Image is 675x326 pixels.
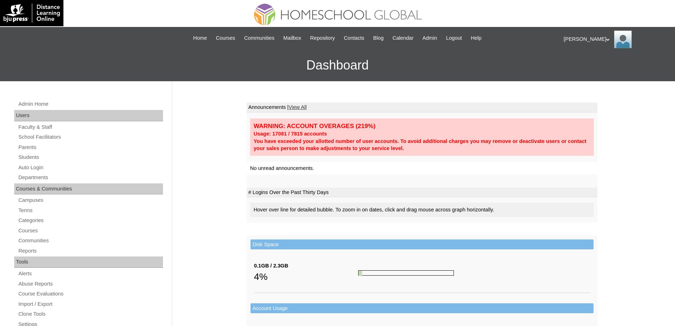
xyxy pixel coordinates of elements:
[471,34,482,42] span: Help
[18,216,163,225] a: Categories
[422,34,437,42] span: Admin
[254,122,590,130] div: WARNING: ACCOUNT OVERAGES (219%)
[247,188,597,198] td: # Logins Over the Past Thirty Days
[18,196,163,205] a: Campuses
[18,100,163,109] a: Admin Home
[18,269,163,278] a: Alerts
[288,104,306,110] a: View All
[18,143,163,152] a: Parents
[251,239,594,250] td: Disk Space
[18,247,163,255] a: Reports
[393,34,414,42] span: Calendar
[306,34,338,42] a: Repository
[389,34,417,42] a: Calendar
[4,49,671,81] h3: Dashboard
[254,262,358,270] div: 0.1GB / 2.3GB
[18,153,163,162] a: Students
[614,31,632,48] img: Ariane Ebuen
[340,34,368,42] a: Contacts
[14,183,163,195] div: Courses & Communities
[4,4,60,23] img: logo-white.png
[370,34,387,42] a: Blog
[254,138,590,152] div: You have exceeded your allotted number of user accounts. To avoid additional charges you may remo...
[280,34,305,42] a: Mailbox
[446,34,462,42] span: Logout
[283,34,302,42] span: Mailbox
[18,280,163,288] a: Abuse Reports
[18,133,163,142] a: School Facilitators
[18,300,163,309] a: Import / Export
[14,110,163,121] div: Users
[241,34,278,42] a: Communities
[310,34,335,42] span: Repository
[564,31,668,48] div: [PERSON_NAME]
[443,34,466,42] a: Logout
[193,34,207,42] span: Home
[467,34,485,42] a: Help
[18,206,163,215] a: Terms
[254,270,358,284] div: 4%
[250,203,594,217] div: Hover over line for detailed bubble. To zoom in on dates, click and drag mouse across graph horiz...
[18,163,163,172] a: Auto Login
[251,303,594,314] td: Account Usage
[18,289,163,298] a: Course Evaluations
[18,173,163,182] a: Departments
[190,34,210,42] a: Home
[373,34,383,42] span: Blog
[244,34,275,42] span: Communities
[14,256,163,268] div: Tools
[247,103,597,112] td: Announcements |
[254,131,327,137] strong: Usage: 17081 / 7815 accounts
[18,236,163,245] a: Communities
[18,310,163,319] a: Clone Tools
[212,34,239,42] a: Courses
[247,162,597,175] td: No unread announcements.
[216,34,235,42] span: Courses
[18,123,163,132] a: Faculty & Staff
[344,34,364,42] span: Contacts
[18,226,163,235] a: Courses
[419,34,441,42] a: Admin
